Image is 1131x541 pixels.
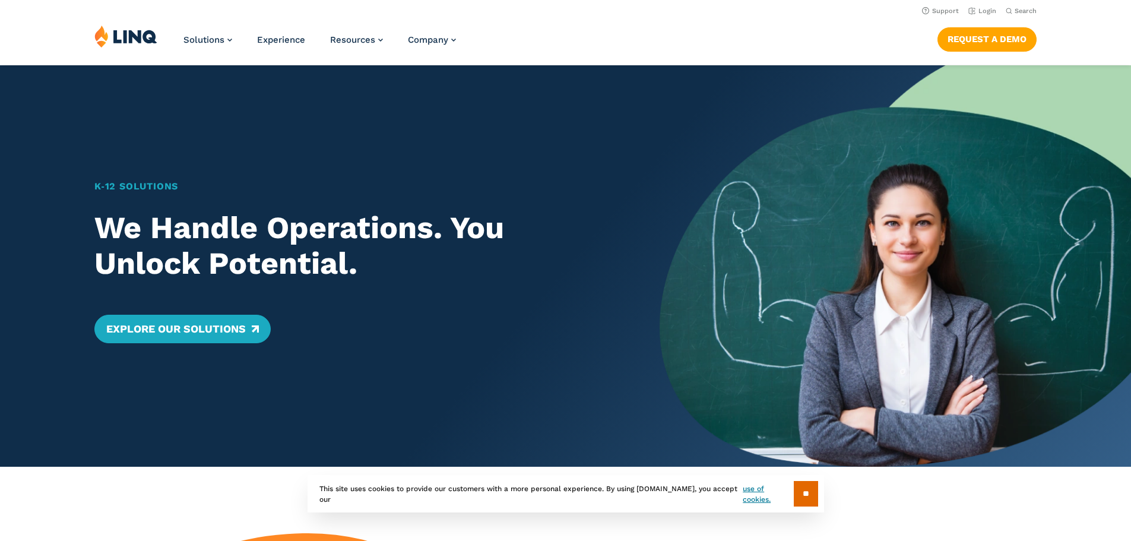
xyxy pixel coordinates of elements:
[330,34,375,45] span: Resources
[408,34,448,45] span: Company
[183,34,232,45] a: Solutions
[968,7,996,15] a: Login
[183,34,224,45] span: Solutions
[660,65,1131,467] img: Home Banner
[94,210,614,281] h2: We Handle Operations. You Unlock Potential.
[257,34,305,45] a: Experience
[937,25,1037,51] nav: Button Navigation
[922,7,959,15] a: Support
[743,483,793,505] a: use of cookies.
[408,34,456,45] a: Company
[330,34,383,45] a: Resources
[94,25,157,48] img: LINQ | K‑12 Software
[308,475,824,512] div: This site uses cookies to provide our customers with a more personal experience. By using [DOMAIN...
[94,179,614,194] h1: K‑12 Solutions
[1006,7,1037,15] button: Open Search Bar
[937,27,1037,51] a: Request a Demo
[1015,7,1037,15] span: Search
[94,315,271,343] a: Explore Our Solutions
[183,25,456,64] nav: Primary Navigation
